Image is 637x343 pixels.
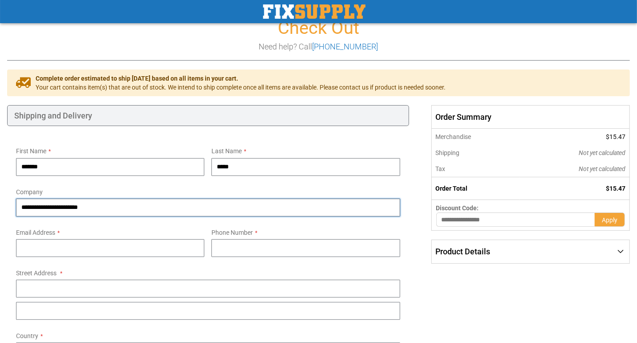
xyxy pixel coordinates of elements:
img: Fix Industrial Supply [263,4,365,19]
span: First Name [16,147,46,155]
span: Complete order estimated to ship [DATE] based on all items in your cart. [36,74,446,83]
strong: Order Total [436,185,468,192]
button: Apply [595,212,625,227]
span: Your cart contains item(s) that are out of stock. We intend to ship complete once all items are a... [36,83,446,92]
h1: Check Out [7,18,630,38]
span: Not yet calculated [579,149,625,156]
th: Merchandise [431,129,519,145]
span: Order Summary [431,105,630,129]
span: Email Address [16,229,55,236]
div: Shipping and Delivery [7,105,409,127]
span: $15.47 [606,185,625,192]
span: Product Details [436,247,491,256]
span: Apply [602,216,617,224]
span: Phone Number [211,229,253,236]
span: Shipping [436,149,460,156]
span: Discount Code: [436,204,479,212]
a: store logo [263,4,365,19]
a: [PHONE_NUMBER] [312,42,378,51]
h3: Need help? Call [7,42,630,51]
span: $15.47 [606,133,625,140]
span: Not yet calculated [579,165,625,172]
span: Company [16,188,43,196]
th: Tax [431,161,519,177]
span: Last Name [211,147,242,155]
span: Street Address [16,269,57,277]
span: Country [16,332,38,339]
